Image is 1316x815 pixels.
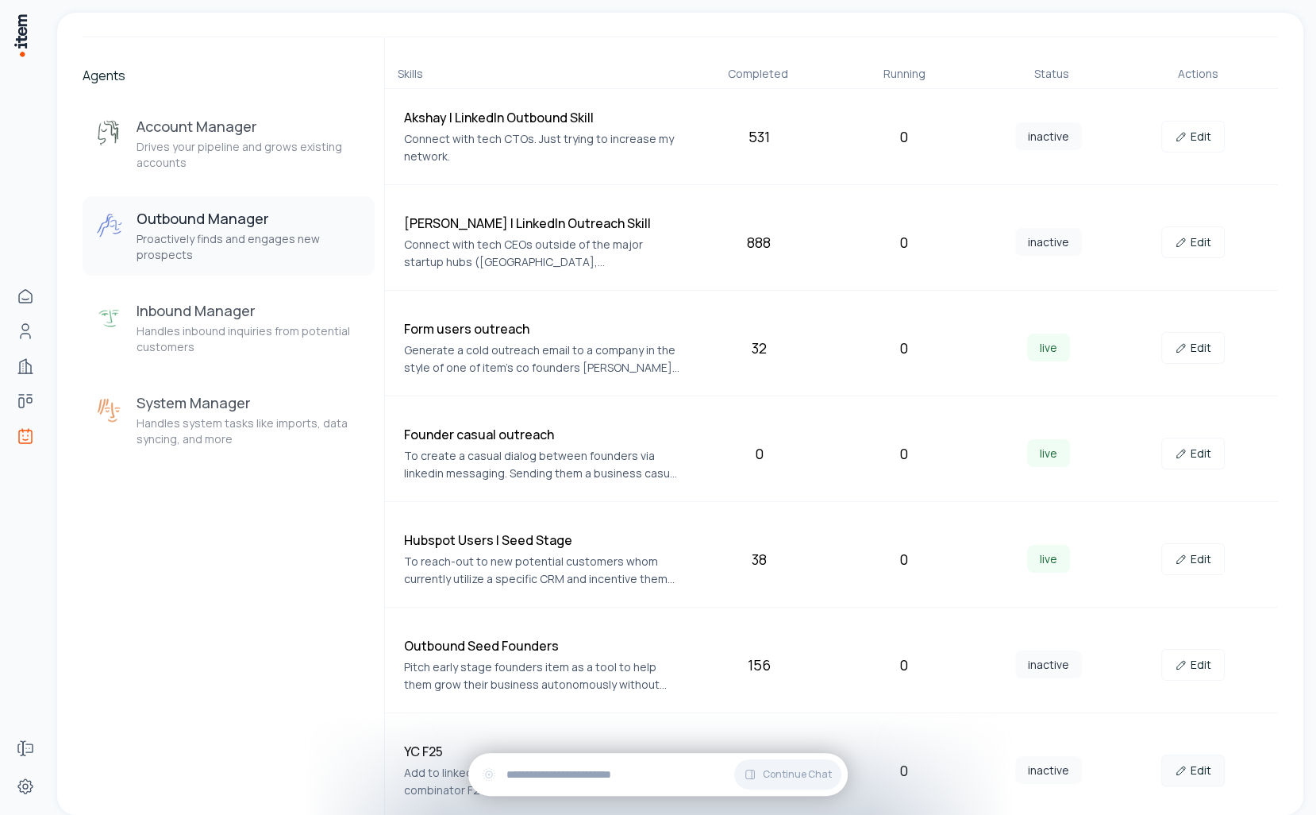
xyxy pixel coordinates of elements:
a: Edit [1161,649,1225,681]
div: Skills [398,66,679,82]
p: Generate a cold outreach email to a company in the style of one of item’s co founders [PERSON_NAM... [404,342,681,377]
h3: Inbound Manager [137,301,362,320]
h4: Outbound Seed Founders [404,636,681,655]
a: Edit [1161,438,1225,469]
div: 32 [693,337,825,359]
a: Edit [1161,121,1225,153]
span: inactive [1015,122,1082,150]
a: Edit [1161,755,1225,786]
span: inactive [1015,756,1082,784]
button: Outbound ManagerOutbound ManagerProactively finds and engages new prospects [83,196,375,276]
p: Handles inbound inquiries from potential customers [137,323,362,355]
h3: Account Manager [137,117,362,136]
h3: Outbound Manager [137,209,362,228]
img: System Manager [95,396,124,425]
a: Edit [1161,332,1225,364]
a: Edit [1161,543,1225,575]
p: Drives your pipeline and grows existing accounts [137,139,362,171]
p: To reach-out to new potential customers whom currently utilize a specific CRM and incentive them ... [404,553,681,588]
a: Forms [10,732,41,764]
h4: Form users outreach [404,319,681,338]
div: Actions [1131,66,1265,82]
img: Inbound Manager [95,304,124,333]
div: 0 [837,126,969,148]
div: 0 [837,442,969,465]
img: Outbound Manager [95,212,124,241]
h4: YC F25 [404,742,681,761]
div: 0 [837,654,969,676]
p: Proactively finds and engages new prospects [137,231,362,263]
span: inactive [1015,228,1082,256]
h4: Akshay | LinkedIn Outbound Skill [404,108,681,127]
div: 531 [693,126,825,148]
div: 0 [837,231,969,253]
span: Continue Chat [763,768,832,781]
div: 38 [693,548,825,570]
div: 0 [837,548,969,570]
div: Status [984,66,1118,82]
p: Handles system tasks like imports, data syncing, and more [137,415,362,447]
div: Completed [691,66,825,82]
img: Item Brain Logo [13,13,29,58]
img: Account Manager [95,120,124,149]
button: Continue Chat [734,759,841,790]
a: Edit [1161,226,1225,258]
p: Connect with tech CEOs outside of the major startup hubs ([GEOGRAPHIC_DATA], [GEOGRAPHIC_DATA]). ... [404,236,681,271]
p: Connect with tech CTOs. Just trying to increase my network. [404,130,681,165]
a: Companies [10,350,41,382]
h4: Founder casual outreach [404,425,681,444]
a: Home [10,280,41,312]
span: inactive [1015,651,1082,678]
h4: [PERSON_NAME] | LinkedIn Outreach Skill [404,214,681,233]
div: 0 [837,337,969,359]
button: System ManagerSystem ManagerHandles system tasks like imports, data syncing, and more [83,380,375,460]
h4: Hubspot Users | Seed Stage [404,531,681,550]
p: Pitch early stage founders item as a tool to help them grow their business autonomously without a... [404,659,681,693]
h3: System Manager [137,393,362,412]
p: Add to linkedin all founders whom are part of y-combinator F25 [404,764,681,799]
p: To create a casual dialog between founders via linkedin messaging. Sending them a business casual... [404,447,681,482]
a: Agents [10,420,41,452]
div: 888 [693,231,825,253]
div: 0 [837,759,969,782]
h2: Agents [83,66,375,85]
div: 156 [693,654,825,676]
span: live [1027,439,1070,467]
div: Running [837,66,972,82]
button: Account ManagerAccount ManagerDrives your pipeline and grows existing accounts [83,104,375,183]
a: People [10,315,41,347]
a: Settings [10,771,41,802]
span: live [1027,545,1070,573]
a: Deals [10,385,41,417]
button: Inbound ManagerInbound ManagerHandles inbound inquiries from potential customers [83,288,375,368]
span: live [1027,334,1070,361]
div: 0 [693,442,825,465]
div: Continue Chat [468,753,848,796]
